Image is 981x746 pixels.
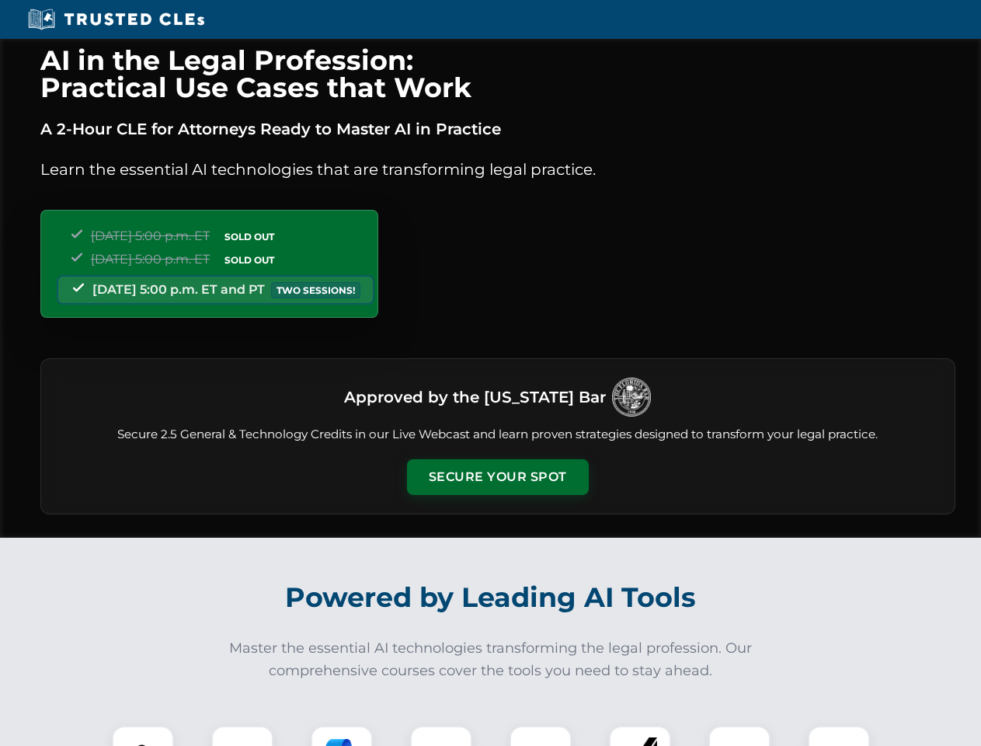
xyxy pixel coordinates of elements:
p: Learn the essential AI technologies that are transforming legal practice. [40,157,955,182]
p: Master the essential AI technologies transforming the legal profession. Our comprehensive courses... [219,637,763,682]
h2: Powered by Leading AI Tools [61,570,921,625]
span: [DATE] 5:00 p.m. ET [91,252,210,267]
button: Secure Your Spot [407,459,589,495]
span: SOLD OUT [219,252,280,268]
img: Logo [612,378,651,417]
h1: AI in the Legal Profession: Practical Use Cases that Work [40,47,955,101]
span: [DATE] 5:00 p.m. ET [91,228,210,243]
h3: Approved by the [US_STATE] Bar [344,383,606,411]
span: SOLD OUT [219,228,280,245]
p: A 2-Hour CLE for Attorneys Ready to Master AI in Practice [40,117,955,141]
img: Trusted CLEs [23,8,209,31]
p: Secure 2.5 General & Technology Credits in our Live Webcast and learn proven strategies designed ... [60,426,936,444]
